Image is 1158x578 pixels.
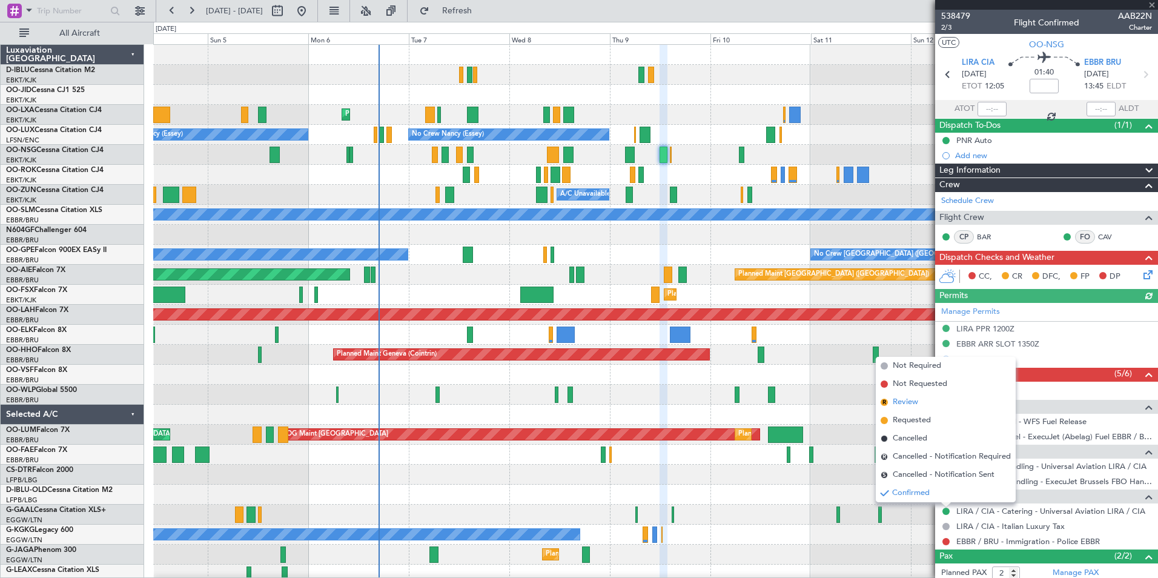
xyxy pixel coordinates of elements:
[308,33,409,44] div: Mon 6
[6,476,38,485] a: LFPB/LBG
[941,10,970,22] span: 538479
[911,33,1011,44] div: Sun 12
[1118,10,1152,22] span: AAB22N
[738,425,958,443] div: Planned Maint [GEOGRAPHIC_DATA] ([GEOGRAPHIC_DATA] National)
[1118,22,1152,33] span: Charter
[738,265,929,284] div: Planned Maint [GEOGRAPHIC_DATA] ([GEOGRAPHIC_DATA])
[955,103,974,115] span: ATOT
[1114,367,1132,380] span: (5/6)
[954,230,974,244] div: CP
[1084,57,1121,69] span: EBBR BRU
[985,81,1004,93] span: 12:05
[939,119,1001,133] span: Dispatch To-Dos
[13,24,131,43] button: All Aircraft
[6,546,34,554] span: G-JAGA
[6,367,34,374] span: OO-VSF
[6,167,36,174] span: OO-ROK
[6,276,39,285] a: EBBR/BRU
[893,378,947,390] span: Not Requested
[1084,68,1109,81] span: [DATE]
[6,447,67,454] a: OO-FAEFalcon 7X
[6,247,107,254] a: OO-GPEFalcon 900EX EASy II
[156,24,176,35] div: [DATE]
[893,451,1011,463] span: Cancelled - Notification Required
[6,267,32,274] span: OO-AIE
[710,33,811,44] div: Fri 10
[6,147,36,154] span: OO-NSG
[939,178,960,192] span: Crew
[6,527,73,534] a: G-KGKGLegacy 600
[6,67,30,74] span: D-IBLU
[893,469,994,481] span: Cancelled - Notification Sent
[6,427,36,434] span: OO-LUM
[6,347,71,354] a: OO-HHOFalcon 8X
[509,33,610,44] div: Wed 8
[939,251,1054,265] span: Dispatch Checks and Weather
[432,7,483,15] span: Refresh
[955,150,1152,161] div: Add new
[6,566,32,574] span: G-LEAX
[610,33,710,44] div: Thu 9
[956,521,1065,531] a: LIRA / CIA - Italian Luxury Tax
[546,545,736,563] div: Planned Maint [GEOGRAPHIC_DATA] ([GEOGRAPHIC_DATA])
[6,227,87,234] a: N604GFChallenger 604
[962,81,982,93] span: ETOT
[6,67,95,74] a: D-IBLUCessna Citation M2
[6,456,39,465] a: EBBR/BRU
[208,33,308,44] div: Sun 5
[1107,81,1126,93] span: ELDT
[956,506,1145,516] a: LIRA / CIA - Catering - Universal Aviation LIRA / CIA
[1034,67,1054,79] span: 01:40
[881,471,888,479] span: S
[560,185,753,204] div: A/C Unavailable [GEOGRAPHIC_DATA]-[GEOGRAPHIC_DATA]
[6,496,38,505] a: LFPB/LBG
[6,196,36,205] a: EBKT/KJK
[6,347,38,354] span: OO-HHO
[979,271,992,283] span: CC,
[108,33,208,44] div: Sat 4
[6,367,67,374] a: OO-VSFFalcon 8X
[6,247,35,254] span: OO-GPE
[962,68,987,81] span: [DATE]
[6,487,47,494] span: D-IBLU-OLD
[1012,271,1022,283] span: CR
[941,195,994,207] a: Schedule Crew
[6,107,102,114] a: OO-LXACessna Citation CJ4
[811,33,912,44] div: Sat 11
[938,37,959,48] button: UTC
[893,360,941,372] span: Not Required
[6,327,67,334] a: OO-ELKFalcon 8X
[6,536,42,545] a: EGGW/LTN
[6,147,104,154] a: OO-NSGCessna Citation CJ4
[6,527,35,534] span: G-KGKG
[1075,230,1095,244] div: FO
[6,256,39,265] a: EBBR/BRU
[6,546,76,554] a: G-JAGAPhenom 300
[6,187,104,194] a: OO-ZUNCessna Citation CJ4
[6,87,85,94] a: OO-JIDCessna CJ1 525
[941,22,970,33] span: 2/3
[6,167,104,174] a: OO-ROKCessna Citation CJ4
[6,556,42,565] a: EGGW/LTN
[206,5,263,16] span: [DATE] - [DATE]
[6,566,99,574] a: G-LEAXCessna Citation XLS
[6,507,106,514] a: G-GAALCessna Citation XLS+
[6,267,65,274] a: OO-AIEFalcon 7X
[956,135,992,145] div: PNR Auto
[6,436,39,445] a: EBBR/BRU
[6,487,113,494] a: D-IBLU-OLDCessna Citation M2
[1114,119,1132,131] span: (1/1)
[6,467,73,474] a: CS-DTRFalcon 2000
[6,376,39,385] a: EBBR/BRU
[6,507,34,514] span: G-GAAL
[337,345,437,364] div: Planned Maint Geneva (Cointrin)
[893,433,927,445] span: Cancelled
[977,231,1004,242] a: BAR
[956,476,1152,487] a: EBBR / BRU - Handling - ExecuJet Brussels FBO Handling Abelag
[6,316,39,325] a: EBBR/BRU
[37,2,107,20] input: Trip Number
[6,127,35,134] span: OO-LUX
[6,356,39,365] a: EBBR/BRU
[893,396,918,408] span: Review
[1098,231,1125,242] a: CAV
